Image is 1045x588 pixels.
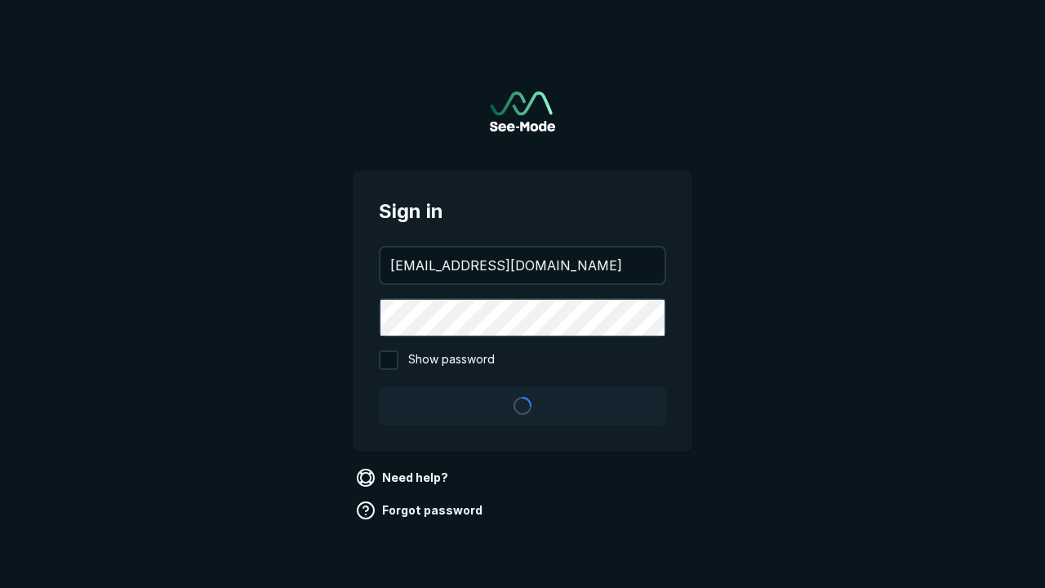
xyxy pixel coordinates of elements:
span: Sign in [379,197,666,226]
input: your@email.com [380,247,665,283]
a: Forgot password [353,497,489,523]
img: See-Mode Logo [490,91,555,131]
a: Need help? [353,465,455,491]
span: Show password [408,350,495,370]
a: Go to sign in [490,91,555,131]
